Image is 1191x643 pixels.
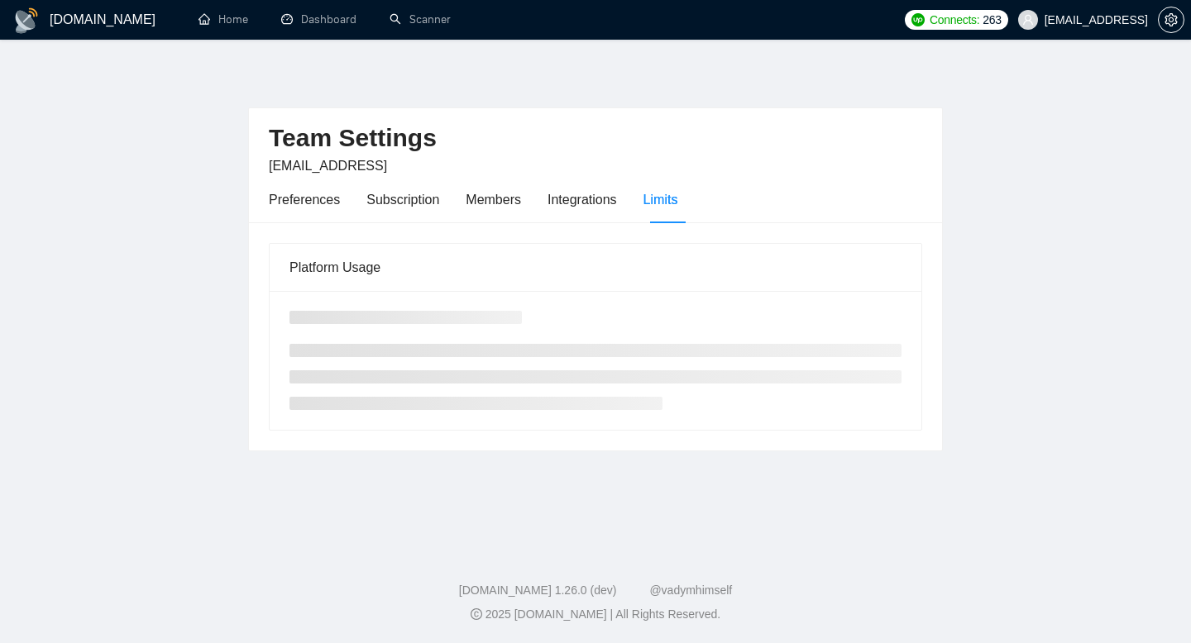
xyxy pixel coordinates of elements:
[471,608,482,620] span: copyright
[13,7,40,34] img: logo
[269,121,922,155] h2: Team Settings
[390,12,451,26] a: searchScanner
[1158,13,1184,26] a: setting
[198,12,248,26] a: homeHome
[459,583,617,597] a: [DOMAIN_NAME] 1.26.0 (dev)
[649,583,732,597] a: @vadymhimself
[1022,14,1034,26] span: user
[548,189,617,210] div: Integrations
[289,244,902,291] div: Platform Usage
[366,189,439,210] div: Subscription
[930,11,979,29] span: Connects:
[269,159,387,173] span: [EMAIL_ADDRESS]
[269,189,340,210] div: Preferences
[911,13,925,26] img: upwork-logo.png
[13,606,1178,623] div: 2025 [DOMAIN_NAME] | All Rights Reserved.
[281,12,356,26] a: dashboardDashboard
[466,189,521,210] div: Members
[643,189,678,210] div: Limits
[1158,7,1184,33] button: setting
[983,11,1001,29] span: 263
[1159,13,1184,26] span: setting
